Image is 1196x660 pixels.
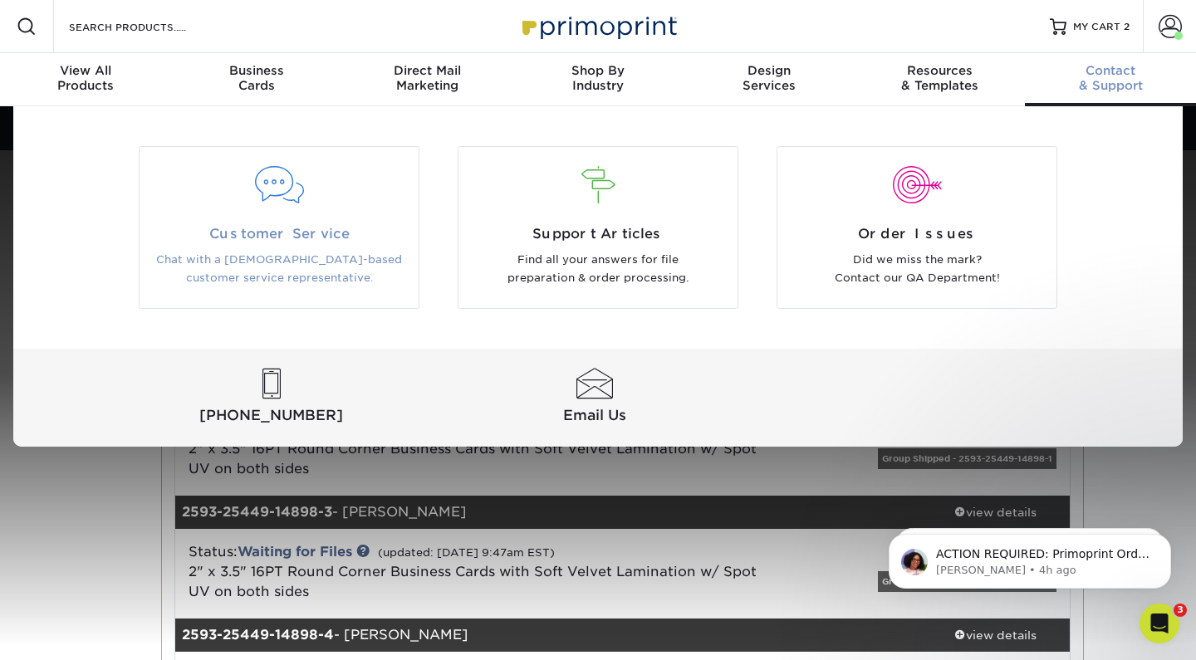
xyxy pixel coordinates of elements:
[512,63,684,93] div: Industry
[1124,21,1130,32] span: 2
[512,53,684,106] a: Shop ByIndustry
[113,369,429,427] a: [PHONE_NUMBER]
[152,251,406,288] p: Chat with a [DEMOGRAPHIC_DATA]-based customer service representative.
[855,63,1026,93] div: & Templates
[684,63,855,78] span: Design
[1025,63,1196,93] div: & Support
[171,53,342,106] a: BusinessCards
[471,251,725,288] p: Find all your answers for file preparation & order processing.
[790,224,1044,244] span: Order Issues
[1025,53,1196,106] a: Contact& Support
[132,146,426,309] a: Customer Service Chat with a [DEMOGRAPHIC_DATA]-based customer service representative.
[684,63,855,93] div: Services
[341,63,512,78] span: Direct Mail
[451,146,745,309] a: Support Articles Find all your answers for file preparation & order processing.
[855,63,1026,78] span: Resources
[1073,20,1120,34] span: MY CART
[1140,604,1179,643] iframe: Intercom live chat
[512,63,684,78] span: Shop By
[436,405,752,426] span: Email Us
[341,63,512,93] div: Marketing
[864,499,1196,615] iframe: Intercom notifications message
[684,53,855,106] a: DesignServices
[67,17,229,37] input: SEARCH PRODUCTS.....
[113,405,429,426] span: [PHONE_NUMBER]
[1025,63,1196,78] span: Contact
[171,63,342,78] span: Business
[790,251,1044,288] p: Did we miss the mark? Contact our QA Department!
[171,63,342,93] div: Cards
[515,8,681,44] img: Primoprint
[152,224,406,244] span: Customer Service
[341,53,512,106] a: Direct MailMarketing
[436,369,752,427] a: Email Us
[471,224,725,244] span: Support Articles
[770,146,1064,309] a: Order Issues Did we miss the mark? Contact our QA Department!
[1174,604,1187,617] span: 3
[855,53,1026,106] a: Resources& Templates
